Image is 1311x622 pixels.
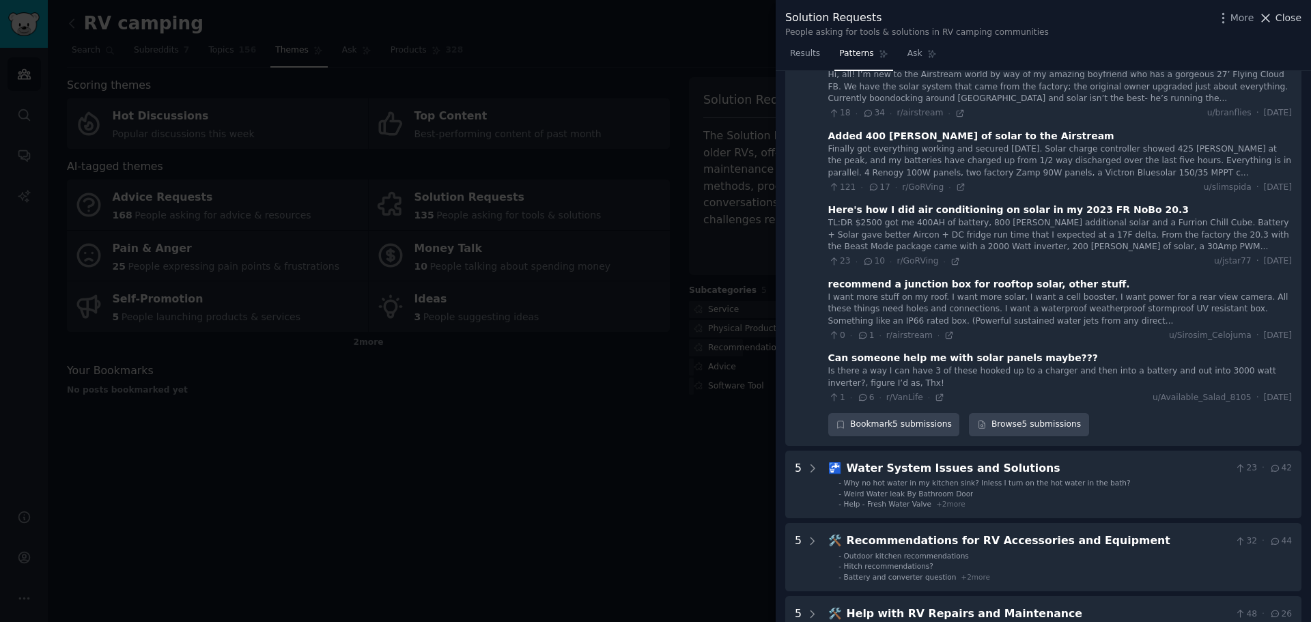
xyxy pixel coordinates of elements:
span: · [890,257,892,266]
div: Added 400 [PERSON_NAME] of solar to the Airstream [828,129,1114,143]
div: Recommendations for RV Accessories and Equipment [847,533,1230,550]
span: · [938,330,940,340]
span: Patterns [839,48,873,60]
span: · [1256,182,1259,194]
div: 5 [795,533,802,582]
div: - [838,572,841,582]
span: · [850,330,852,340]
span: 17 [868,182,890,194]
span: · [943,257,945,266]
span: + 2 more [936,500,965,508]
span: · [879,330,881,340]
span: Why no hot water in my kitchen sink? Inless I turn on the hot water in the bath? [844,479,1131,487]
div: Water System Issues and Solutions [847,460,1230,477]
span: · [1256,330,1259,342]
span: 23 [828,255,851,268]
div: - [838,478,841,487]
span: · [1256,392,1259,404]
span: · [895,182,897,192]
span: · [856,109,858,118]
span: · [1256,107,1259,119]
span: Battery and converter question [844,573,957,581]
button: Close [1258,11,1301,25]
span: 1 [828,392,845,404]
div: TL:DR $2500 got me 400AH of battery, 800 [PERSON_NAME] additional solar and a Furrion Chill Cube.... [828,217,1292,253]
span: u/branflies [1207,107,1252,119]
div: Finally got everything working and secured [DATE]. Solar charge controller showed 425 [PERSON_NAM... [828,143,1292,180]
span: 32 [1235,535,1257,548]
span: r/GoRVing [897,256,938,266]
div: Solution Requests [785,10,1049,27]
span: r/GoRVing [902,182,944,192]
span: Ask [907,48,922,60]
div: 5 [795,460,802,509]
span: [DATE] [1264,330,1292,342]
span: · [1262,608,1265,621]
button: More [1216,11,1254,25]
span: 48 [1235,608,1257,621]
span: + 2 more [961,573,990,581]
div: 5 [795,28,802,436]
span: [DATE] [1264,392,1292,404]
span: · [856,257,858,266]
span: 42 [1269,462,1292,475]
span: Outdoor kitchen recommendations [844,552,969,560]
div: Hi, all! I’m new to the Airstream world by way of my amazing boyfriend who has a gorgeous 27’ Fly... [828,69,1292,105]
div: - [838,499,841,509]
div: - [838,561,841,571]
span: · [948,109,950,118]
span: · [1262,462,1265,475]
span: 18 [828,107,851,119]
div: People asking for tools & solutions in RV camping communities [785,27,1049,39]
span: Weird Water leak By Bathroom Door [844,490,974,498]
div: Bookmark 5 submissions [828,413,960,436]
span: · [1262,535,1265,548]
span: u/Sirosim_Celojuma [1169,330,1252,342]
span: u/Available_Salad_8105 [1153,392,1252,404]
span: 6 [857,392,874,404]
span: u/slimspida [1204,182,1252,194]
a: Patterns [834,43,892,71]
a: Results [785,43,825,71]
a: Browse5 submissions [969,413,1088,436]
span: 34 [862,107,885,119]
span: 121 [828,182,856,194]
a: Ask [903,43,942,71]
div: Can someone help me with solar panels maybe??? [828,351,1098,365]
span: Close [1275,11,1301,25]
span: r/VanLife [886,393,923,402]
span: [DATE] [1264,107,1292,119]
span: · [948,182,950,192]
span: 23 [1235,462,1257,475]
div: - [838,551,841,561]
div: recommend a junction box for rooftop solar, other stuff. [828,277,1130,292]
span: r/airstream [886,330,933,340]
span: 🛠️ [828,607,842,620]
span: 🚰 [828,462,842,475]
span: More [1230,11,1254,25]
span: Results [790,48,820,60]
button: Bookmark5 submissions [828,413,960,436]
span: · [860,182,862,192]
span: 10 [862,255,885,268]
div: - [838,489,841,498]
span: Help - Fresh Water Valve [844,500,931,508]
span: [DATE] [1264,182,1292,194]
span: 0 [828,330,845,342]
span: · [928,393,930,402]
span: · [890,109,892,118]
span: [DATE] [1264,255,1292,268]
span: · [850,393,852,402]
span: 🛠️ [828,534,842,547]
div: Is there a way I can have 3 of these hooked up to a charger and then into a battery and out into ... [828,365,1292,389]
span: 44 [1269,535,1292,548]
span: Hitch recommendations? [844,562,933,570]
span: 1 [857,330,874,342]
span: · [1256,255,1259,268]
div: I want more stuff on my roof. I want more solar, I want a cell booster, I want power for a rear v... [828,292,1292,328]
span: u/jstar77 [1214,255,1252,268]
div: Here's how I did air conditioning on solar in my 2023 FR NoBo 20.3 [828,203,1189,217]
span: 26 [1269,608,1292,621]
span: r/airstream [897,108,943,117]
span: · [879,393,881,402]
